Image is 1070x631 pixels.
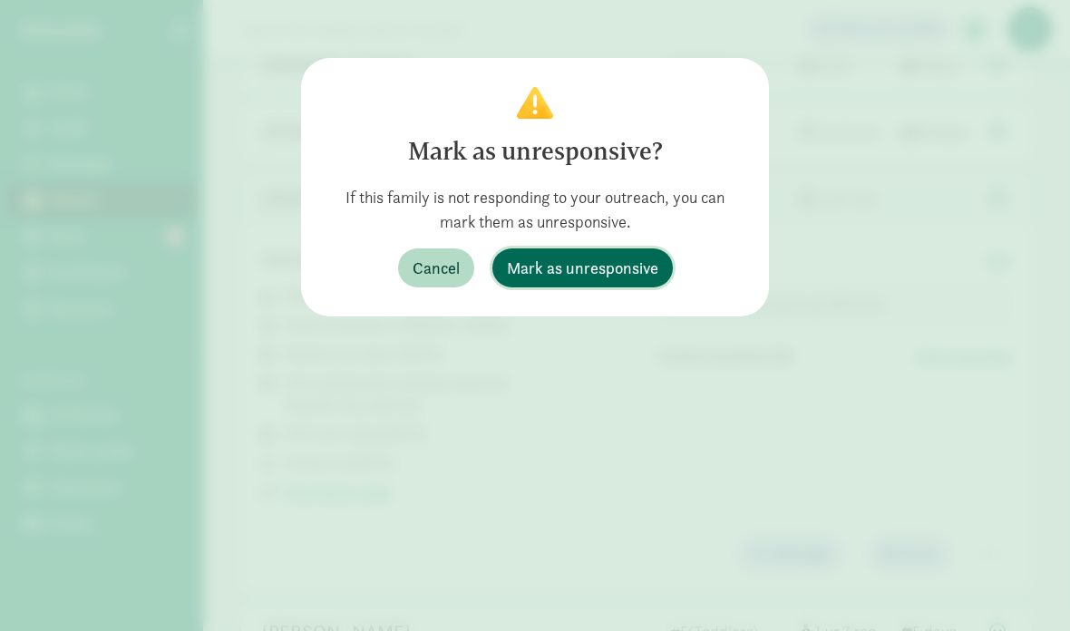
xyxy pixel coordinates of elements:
[330,185,740,234] div: If this family is not responding to your outreach, you can mark them as unresponsive.
[517,87,553,119] img: Confirm
[398,248,474,287] button: Cancel
[413,256,460,280] span: Cancel
[507,256,658,280] span: Mark as unresponsive
[330,133,740,170] div: Mark as unresponsive?
[979,544,1070,631] iframe: Chat Widget
[492,248,673,287] button: Mark as unresponsive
